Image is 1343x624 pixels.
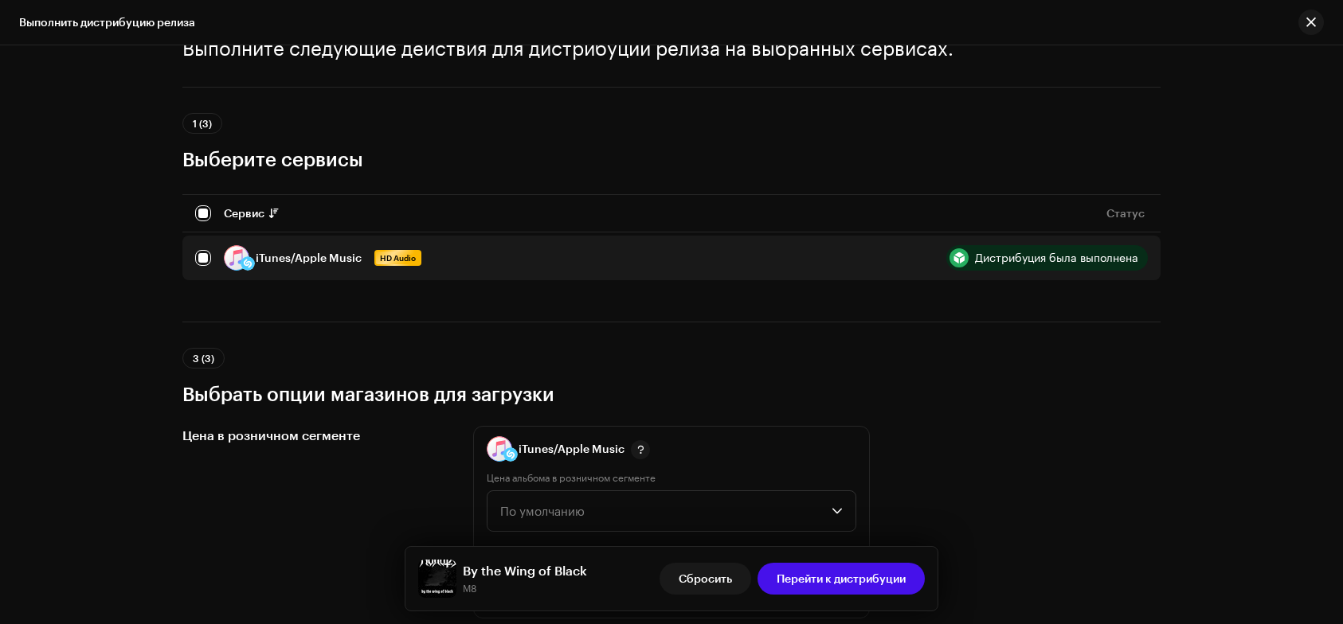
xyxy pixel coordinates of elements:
[500,504,585,518] span: По умолчанию
[182,381,1161,407] h3: Выбрать опции магазинов для загрузки
[256,252,362,263] div: iTunes/Apple Music
[487,544,644,557] label: Цена трека в розничном сегменте
[758,563,925,595] button: Перейти к дистрибуции
[975,252,1138,263] div: Дистрибуция была выполнена
[832,491,843,531] div: dropdown trigger
[660,563,751,595] button: Сбросить
[182,146,1161,172] h3: Выберите сервисы
[376,252,420,263] span: HD Audio
[487,471,656,484] label: Цена альбома в розничном сегменте
[777,563,906,595] span: Перейти к дистрибуции
[182,426,448,445] h5: Цена в розничном сегменте
[679,563,732,595] span: Сбросить
[519,443,625,455] div: iTunes/Apple Music
[418,560,456,598] img: 0d0df914-9ba8-4fb7-a591-92746d963fa4
[463,580,587,596] small: By the Wing of Black
[182,36,1161,61] h3: Выполните следующие действия для дистрибуции релиза на выбранных сервисах.
[500,491,832,531] span: По умолчанию
[19,16,195,29] div: Выполнить дистрибуцию релиза
[193,353,214,364] span: 3 (3)
[193,118,212,129] span: 1 (3)
[463,561,587,580] h5: By the Wing of Black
